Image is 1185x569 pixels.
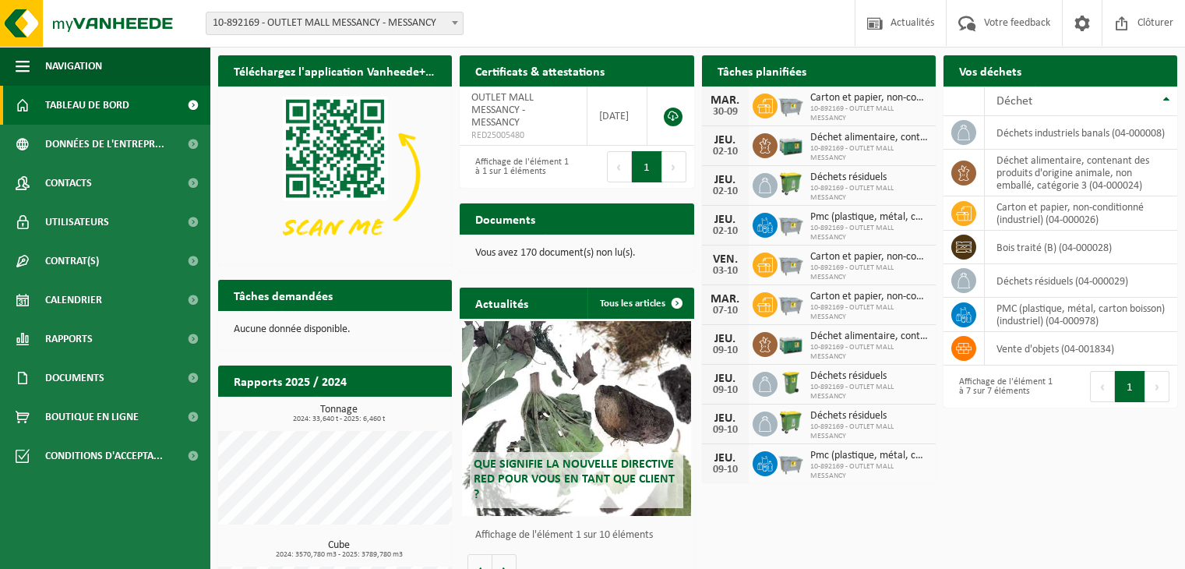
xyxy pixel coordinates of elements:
[985,332,1177,366] td: vente d'objets (04-001834)
[810,104,928,123] span: 10-892169 - OUTLET MALL MESSANCY
[45,242,99,281] span: Contrat(s)
[810,291,928,303] span: Carton et papier, non-conditionné (industriel)
[810,211,928,224] span: Pmc (plastique, métal, carton boisson) (industriel)
[710,345,741,356] div: 09-10
[45,320,93,359] span: Rapports
[218,55,452,86] h2: Téléchargez l'application Vanheede+ maintenant!
[226,415,452,423] span: 2024: 33,640 t - 2025: 6,460 t
[462,321,691,516] a: Que signifie la nouvelle directive RED pour vous en tant que client ?
[218,280,348,310] h2: Tâches demandées
[460,55,620,86] h2: Certificats & attestations
[778,290,804,316] img: WB-2500-GAL-GY-01
[45,436,163,475] span: Conditions d'accepta...
[810,171,928,184] span: Déchets résiduels
[810,410,928,422] span: Déchets résiduels
[45,203,109,242] span: Utilisateurs
[810,303,928,322] span: 10-892169 - OUTLET MALL MESSANCY
[45,281,102,320] span: Calendrier
[607,151,632,182] button: Previous
[45,86,129,125] span: Tableau de bord
[810,422,928,441] span: 10-892169 - OUTLET MALL MESSANCY
[226,540,452,559] h3: Cube
[471,129,575,142] span: RED25005480
[710,306,741,316] div: 07-10
[1145,371,1169,402] button: Next
[996,95,1032,108] span: Déchet
[474,458,675,500] span: Que signifie la nouvelle directive RED pour vous en tant que client ?
[45,359,104,398] span: Documents
[1090,371,1115,402] button: Previous
[810,343,928,362] span: 10-892169 - OUTLET MALL MESSANCY
[778,449,804,475] img: WB-2500-GAL-GY-01
[710,412,741,425] div: JEU.
[710,373,741,385] div: JEU.
[206,12,464,35] span: 10-892169 - OUTLET MALL MESSANCY - MESSANCY
[218,366,362,396] h2: Rapports 2025 / 2024
[810,462,928,481] span: 10-892169 - OUTLET MALL MESSANCY
[587,288,693,319] a: Tous les articles
[810,224,928,242] span: 10-892169 - OUTLET MALL MESSANCY
[467,150,569,184] div: Affichage de l'élément 1 à 1 sur 1 éléments
[985,116,1177,150] td: déchets industriels banals (04-000008)
[710,385,741,396] div: 09-10
[460,203,551,234] h2: Documents
[778,369,804,396] img: WB-0240-HPE-GN-50
[810,144,928,163] span: 10-892169 - OUTLET MALL MESSANCY
[810,383,928,401] span: 10-892169 - OUTLET MALL MESSANCY
[810,184,928,203] span: 10-892169 - OUTLET MALL MESSANCY
[1115,371,1145,402] button: 1
[460,288,544,318] h2: Actualités
[778,91,804,118] img: WB-2500-GAL-GY-01
[810,251,928,263] span: Carton et papier, non-conditionné (industriel)
[951,369,1053,404] div: Affichage de l'élément 1 à 7 sur 7 éléments
[471,92,534,129] span: OUTLET MALL MESSANCY - MESSANCY
[206,12,463,34] span: 10-892169 - OUTLET MALL MESSANCY - MESSANCY
[710,293,741,306] div: MAR.
[632,151,662,182] button: 1
[710,253,741,266] div: VEN.
[45,164,92,203] span: Contacts
[810,330,928,343] span: Déchet alimentaire, contenant des produits d'origine animale, non emballé, catég...
[710,465,741,475] div: 09-10
[810,132,928,144] span: Déchet alimentaire, contenant des produits d'origine animale, non emballé, catég...
[778,330,804,356] img: PB-LB-0680-HPE-GN-01
[710,147,741,157] div: 02-10
[710,94,741,107] div: MAR.
[710,214,741,226] div: JEU.
[226,405,452,423] h3: Tonnage
[710,266,741,277] div: 03-10
[778,210,804,237] img: WB-2500-GAL-GY-01
[710,186,741,197] div: 02-10
[475,530,686,541] p: Affichage de l'élément 1 sur 10 éléments
[587,87,647,146] td: [DATE]
[475,248,678,259] p: Vous avez 170 document(s) non lu(s).
[218,87,452,262] img: Download de VHEPlus App
[45,47,102,86] span: Navigation
[702,55,822,86] h2: Tâches planifiées
[985,150,1177,196] td: déchet alimentaire, contenant des produits d'origine animale, non emballé, catégorie 3 (04-000024)
[710,333,741,345] div: JEU.
[985,196,1177,231] td: carton et papier, non-conditionné (industriel) (04-000026)
[710,425,741,436] div: 09-10
[985,264,1177,298] td: déchets résiduels (04-000029)
[985,298,1177,332] td: PMC (plastique, métal, carton boisson) (industriel) (04-000978)
[778,250,804,277] img: WB-2500-GAL-GY-01
[316,396,450,427] a: Consulter les rapports
[985,231,1177,264] td: bois traité (B) (04-000028)
[810,92,928,104] span: Carton et papier, non-conditionné (industriel)
[810,263,928,282] span: 10-892169 - OUTLET MALL MESSANCY
[778,171,804,197] img: WB-0770-HPE-GN-50
[45,125,164,164] span: Données de l'entrepr...
[226,551,452,559] span: 2024: 3570,780 m3 - 2025: 3789,780 m3
[45,398,139,436] span: Boutique en ligne
[662,151,686,182] button: Next
[943,55,1037,86] h2: Vos déchets
[778,131,804,157] img: PB-LB-0680-HPE-GN-01
[710,134,741,147] div: JEU.
[234,324,436,335] p: Aucune donnée disponible.
[810,450,928,462] span: Pmc (plastique, métal, carton boisson) (industriel)
[710,226,741,237] div: 02-10
[810,370,928,383] span: Déchets résiduels
[710,107,741,118] div: 30-09
[778,409,804,436] img: WB-0770-HPE-GN-50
